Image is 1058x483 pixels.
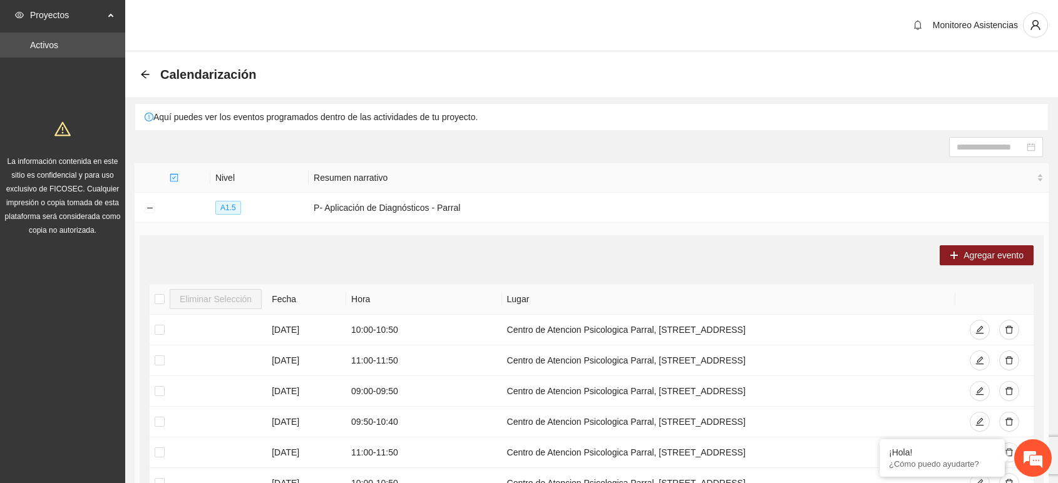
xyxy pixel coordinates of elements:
[970,412,990,432] button: edit
[309,163,1049,193] th: Resumen narrativo
[999,381,1019,401] button: delete
[15,11,24,19] span: eye
[267,376,346,407] td: [DATE]
[210,163,309,193] th: Nivel
[309,193,1049,223] td: P- Aplicación de Diagnósticos - Parral
[502,345,956,376] td: Centro de Atencion Psicologica Parral, [STREET_ADDRESS]
[314,171,1034,185] span: Resumen narrativo
[140,69,150,80] div: Back
[999,320,1019,340] button: delete
[1005,448,1014,458] span: delete
[908,15,928,35] button: bell
[267,315,346,345] td: [DATE]
[999,412,1019,432] button: delete
[502,407,956,437] td: Centro de Atencion Psicologica Parral, [STREET_ADDRESS]
[346,284,502,315] th: Hora
[999,442,1019,462] button: delete
[970,320,990,340] button: edit
[54,121,71,137] span: warning
[502,376,956,407] td: Centro de Atencion Psicologica Parral, [STREET_ADDRESS]
[215,201,241,215] span: A1.5
[975,325,984,335] span: edit
[346,437,502,468] td: 11:00 - 11:50
[135,104,1048,130] div: Aquí puedes ver los eventos programados dentro de las actividades de tu proyecto.
[975,356,984,366] span: edit
[1005,356,1014,366] span: delete
[267,437,346,468] td: [DATE]
[1005,417,1014,427] span: delete
[908,20,927,30] span: bell
[346,376,502,407] td: 09:00 - 09:50
[346,345,502,376] td: 11:00 - 11:50
[346,315,502,345] td: 10:00 - 10:50
[170,173,178,182] span: check-square
[970,350,990,370] button: edit
[933,20,1018,30] span: Monitoreo Asistencias
[970,381,990,401] button: edit
[502,315,956,345] td: Centro de Atencion Psicologica Parral, [STREET_ADDRESS]
[170,289,262,309] button: Eliminar Selección
[267,407,346,437] td: [DATE]
[160,64,256,84] span: Calendarización
[140,69,150,79] span: arrow-left
[30,40,58,50] a: Activos
[1024,19,1047,31] span: user
[502,284,956,315] th: Lugar
[999,350,1019,370] button: delete
[975,387,984,397] span: edit
[145,203,155,213] button: Collapse row
[1005,387,1014,397] span: delete
[950,251,958,261] span: plus
[145,113,153,121] span: exclamation-circle
[975,417,984,427] span: edit
[267,345,346,376] td: [DATE]
[267,284,346,315] th: Fecha
[940,245,1034,265] button: plusAgregar evento
[889,459,995,469] p: ¿Cómo puedo ayudarte?
[502,437,956,468] td: Centro de Atencion Psicologica Parral, [STREET_ADDRESS]
[1005,325,1014,335] span: delete
[889,447,995,457] div: ¡Hola!
[346,407,502,437] td: 09:50 - 10:40
[5,157,121,235] span: La información contenida en este sitio es confidencial y para uso exclusivo de FICOSEC. Cualquier...
[1023,13,1048,38] button: user
[30,3,104,28] span: Proyectos
[963,248,1024,262] span: Agregar evento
